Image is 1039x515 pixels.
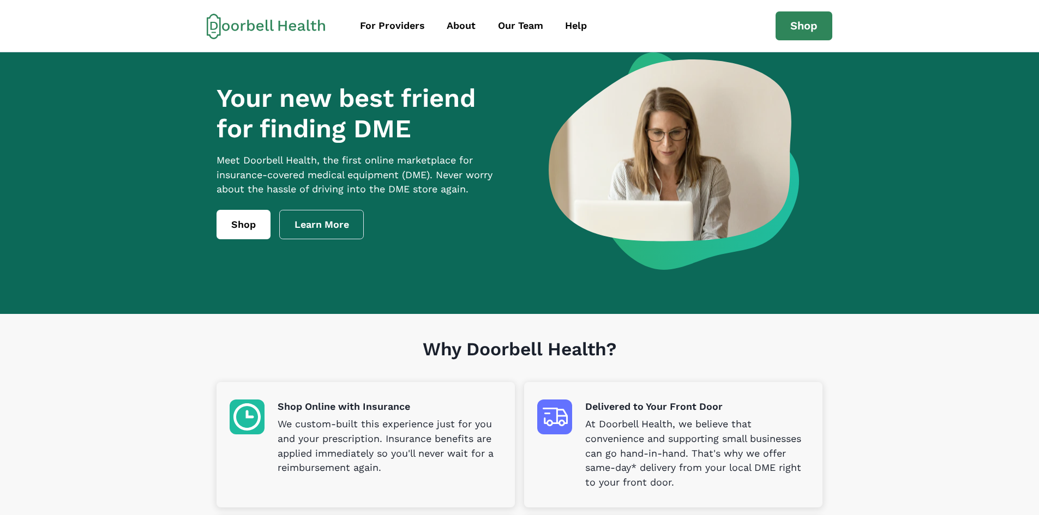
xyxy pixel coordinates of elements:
a: Help [555,14,597,38]
a: Shop [217,210,271,239]
a: About [437,14,485,38]
h1: Your new best friend for finding DME [217,83,513,144]
div: For Providers [360,19,425,33]
p: We custom-built this experience just for you and your prescription. Insurance benefits are applie... [278,417,502,476]
img: a woman looking at a computer [549,52,799,270]
img: Delivered to Your Front Door icon [537,399,572,434]
p: Shop Online with Insurance [278,399,502,414]
a: Our Team [488,14,553,38]
a: Shop [776,11,832,41]
p: Delivered to Your Front Door [585,399,809,414]
a: Learn More [279,210,364,239]
p: At Doorbell Health, we believe that convenience and supporting small businesses can go hand-in-ha... [585,417,809,490]
div: About [447,19,476,33]
div: Help [565,19,587,33]
img: Shop Online with Insurance icon [230,399,265,434]
div: Our Team [498,19,543,33]
p: Meet Doorbell Health, the first online marketplace for insurance-covered medical equipment (DME).... [217,153,513,197]
a: For Providers [350,14,435,38]
h1: Why Doorbell Health? [217,338,822,383]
